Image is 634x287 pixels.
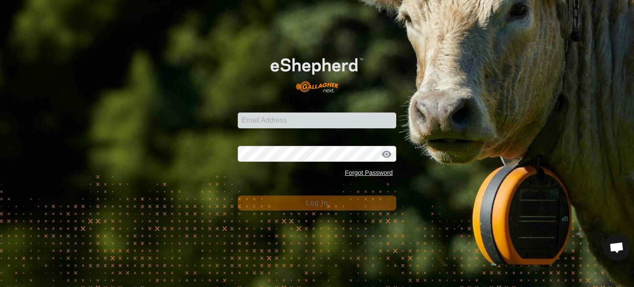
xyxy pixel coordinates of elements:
[238,196,396,211] button: Log In
[238,113,396,128] input: Email Address
[604,234,630,261] div: Open chat
[306,199,328,207] span: Log In
[345,169,393,176] a: Forgot Password
[254,45,380,99] img: E-shepherd Logo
